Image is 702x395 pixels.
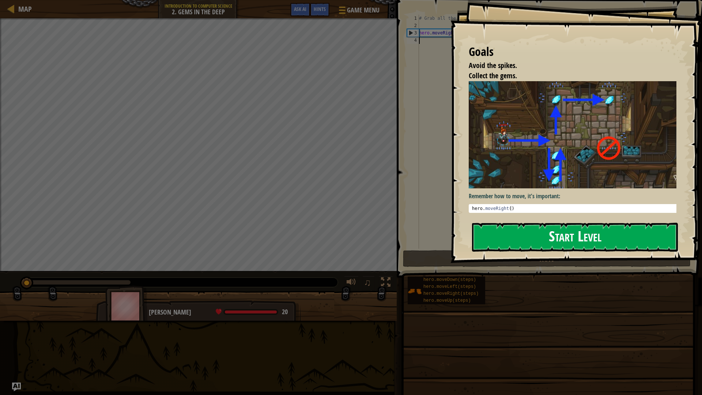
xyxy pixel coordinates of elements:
[347,5,380,15] span: Game Menu
[105,286,148,326] img: thang_avatar_frame.png
[314,5,326,12] span: Hints
[290,3,310,16] button: Ask AI
[407,29,419,37] div: 3
[469,192,682,200] p: Remember how to move, it's important:
[378,276,393,291] button: Toggle fullscreen
[472,223,678,252] button: Start Level
[423,277,476,282] span: hero.moveDown(steps)
[333,3,384,20] button: Game Menu
[149,308,293,317] div: [PERSON_NAME]
[407,37,419,44] div: 4
[403,250,691,267] button: Run
[282,307,288,316] span: 20
[15,4,32,14] a: Map
[423,298,471,303] span: hero.moveUp(steps)
[364,277,371,288] span: ♫
[423,284,476,289] span: hero.moveLeft(steps)
[12,383,21,391] button: Ask AI
[344,276,359,291] button: Adjust volume
[294,5,306,12] span: Ask AI
[407,22,419,29] div: 2
[460,60,675,71] li: Avoid the spikes.
[408,284,422,298] img: portrait.png
[460,71,675,81] li: Collect the gems.
[216,309,288,315] div: health: 20 / 20
[407,15,419,22] div: 1
[469,81,682,188] img: Gems in the deep
[469,60,517,70] span: Avoid the spikes.
[362,276,375,291] button: ♫
[469,71,517,80] span: Collect the gems.
[469,44,676,60] div: Goals
[423,291,479,296] span: hero.moveRight(steps)
[18,4,32,14] span: Map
